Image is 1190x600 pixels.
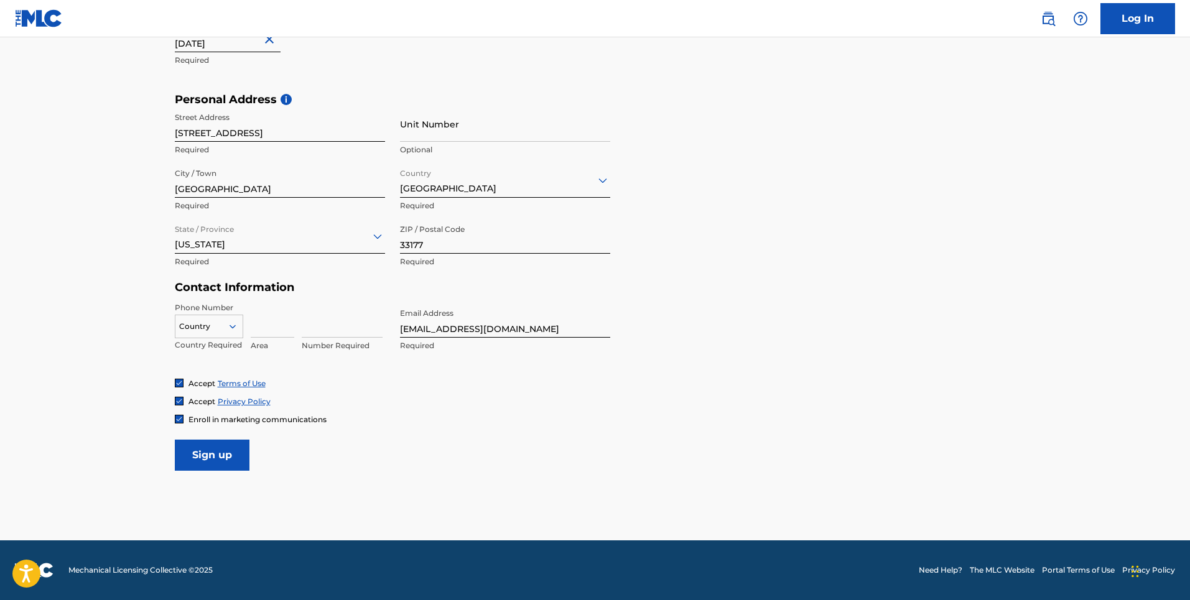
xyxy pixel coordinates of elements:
[188,379,215,388] span: Accept
[1122,565,1175,576] a: Privacy Policy
[175,397,183,405] img: checkbox
[175,379,183,387] img: checkbox
[1036,6,1061,31] a: Public Search
[15,9,63,27] img: MLC Logo
[175,415,183,423] img: checkbox
[175,440,249,471] input: Sign up
[251,340,294,351] p: Area
[1041,11,1056,26] img: search
[175,55,385,66] p: Required
[175,93,1016,107] h5: Personal Address
[175,200,385,211] p: Required
[400,144,610,155] p: Optional
[1132,553,1139,590] div: Drag
[281,94,292,105] span: i
[400,160,431,179] label: Country
[400,200,610,211] p: Required
[400,256,610,267] p: Required
[1042,565,1115,576] a: Portal Terms of Use
[1068,6,1093,31] div: Help
[188,397,215,406] span: Accept
[68,565,213,576] span: Mechanical Licensing Collective © 2025
[188,415,327,424] span: Enroll in marketing communications
[919,565,962,576] a: Need Help?
[175,216,234,235] label: State / Province
[175,280,610,295] h5: Contact Information
[218,397,271,406] a: Privacy Policy
[1073,11,1088,26] img: help
[302,340,383,351] p: Number Required
[1128,540,1190,600] iframe: Chat Widget
[218,379,266,388] a: Terms of Use
[970,565,1034,576] a: The MLC Website
[400,340,610,351] p: Required
[400,165,610,195] div: [GEOGRAPHIC_DATA]
[175,339,243,351] p: Country Required
[1100,3,1175,34] a: Log In
[175,256,385,267] p: Required
[175,144,385,155] p: Required
[262,21,281,58] button: Close
[175,221,385,251] div: [US_STATE]
[15,563,53,578] img: logo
